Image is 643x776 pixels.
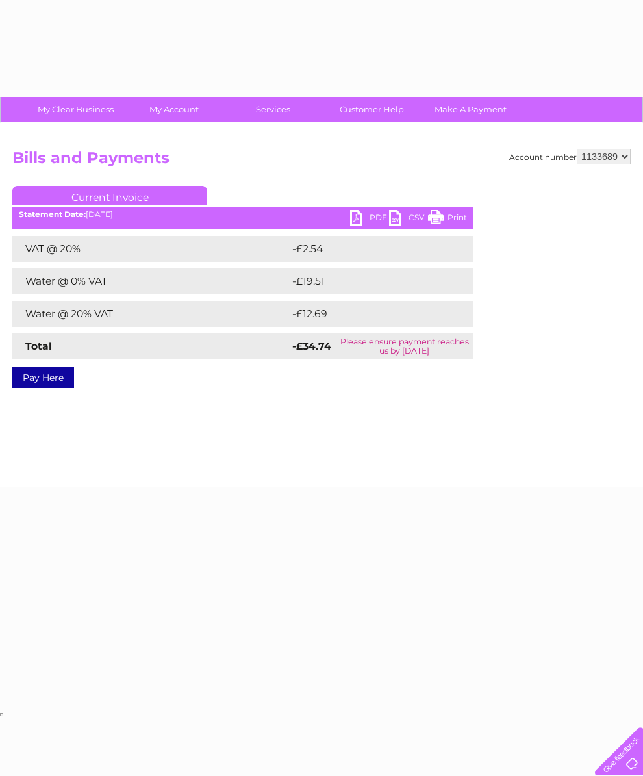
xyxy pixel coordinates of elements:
[417,97,524,122] a: Make A Payment
[121,97,228,122] a: My Account
[12,236,289,262] td: VAT @ 20%
[289,268,447,294] td: -£19.51
[12,301,289,327] td: Water @ 20% VAT
[509,149,631,164] div: Account number
[19,209,86,219] b: Statement Date:
[12,210,473,219] div: [DATE]
[289,236,446,262] td: -£2.54
[350,210,389,229] a: PDF
[318,97,425,122] a: Customer Help
[12,186,207,205] a: Current Invoice
[12,149,631,174] h2: Bills and Payments
[389,210,428,229] a: CSV
[336,333,474,359] td: Please ensure payment reaches us by [DATE]
[428,210,467,229] a: Print
[292,340,331,352] strong: -£34.74
[220,97,327,122] a: Services
[289,301,449,327] td: -£12.69
[25,340,52,352] strong: Total
[22,97,129,122] a: My Clear Business
[12,367,74,388] a: Pay Here
[12,268,289,294] td: Water @ 0% VAT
